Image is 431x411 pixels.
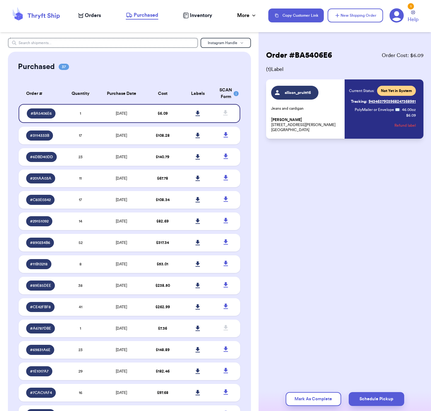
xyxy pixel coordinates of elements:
span: 41 [79,305,82,309]
span: Order Cost: $ 6.09 [382,52,423,59]
span: # 7CAC1AF4 [30,390,52,395]
span: [DATE] [116,112,127,115]
span: $ 108.28 [156,134,170,137]
span: [DATE] [116,219,127,223]
span: $ 317.34 [156,241,169,245]
span: [DATE] [116,134,127,137]
div: 1 [408,3,414,9]
span: $ 7.36 [158,327,167,330]
p: $ 6.09 [406,113,416,118]
span: 11 [79,177,82,180]
a: Help [408,10,418,23]
span: $ 238.50 [155,284,170,287]
span: # A6787DBE [30,326,51,331]
span: Purchased [134,11,158,19]
span: [DATE] [116,391,127,395]
span: $ 148.89 [156,348,170,352]
span: allison_pruitt16 [283,90,313,95]
span: 1 [80,327,81,330]
span: Instagram Handle [208,41,237,45]
span: PolyMailer or Envelope ✉️ [355,108,400,112]
button: Refund label [394,119,416,132]
div: SCAN Form [219,87,232,100]
span: $ 108.34 [156,198,170,202]
span: Orders [85,12,101,19]
span: [DATE] [116,284,127,287]
th: Cost [145,83,180,104]
span: 29 [79,369,83,373]
span: $ 262.99 [155,305,170,309]
h2: Purchased [18,62,55,72]
span: Help [408,16,418,23]
span: $ 6.09 [158,112,168,115]
a: Purchased [126,11,158,20]
span: [PERSON_NAME] [271,118,302,122]
button: Copy Customer Link [268,9,324,22]
span: Tracking: [351,99,367,104]
p: [STREET_ADDRESS][PERSON_NAME] [GEOGRAPHIC_DATA] [271,117,341,132]
span: $ 97.68 [157,391,168,395]
span: # 1E1017A7 [30,369,49,374]
span: Current Status: [349,88,375,93]
a: 1 [389,8,404,23]
input: Search shipments... [8,38,198,48]
th: Quantity [63,83,98,104]
span: # CE42FBF8 [30,304,51,310]
div: More [237,12,257,19]
span: $ 140.79 [156,155,169,159]
span: 37 [59,64,69,70]
span: Not Yet in System [381,88,412,93]
span: # 6DBD40DD [30,154,53,159]
span: [DATE] [116,305,127,309]
span: # C83E0342 [30,197,51,202]
span: [DATE] [116,241,127,245]
span: [DATE] [116,327,127,330]
span: [DATE] [116,369,127,373]
span: $ 182.46 [156,369,170,373]
span: # 89E85DEE [30,283,51,288]
span: 14 [79,219,82,223]
th: Purchase Date [98,83,145,104]
span: # BA5406E6 [31,111,52,116]
button: Instagram Handle [201,38,251,48]
span: # 29151092 [30,219,49,224]
span: 17 [79,134,82,137]
h2: Order # BA5406E6 [266,50,332,61]
span: [DATE] [116,155,127,159]
span: [DATE] [116,177,127,180]
button: New Shipping Order [328,9,383,22]
th: Labels [180,83,216,104]
span: 23 [79,155,83,159]
p: Jeans and cardigan [271,106,341,111]
span: 52 [79,241,83,245]
span: [DATE] [116,348,127,352]
span: [DATE] [116,198,127,202]
a: Tracking:9434637903968247368951 [351,96,416,107]
span: 38 [78,284,83,287]
span: 1 [80,112,81,115]
span: $ 82.69 [156,219,169,223]
span: 23 [79,348,83,352]
button: Schedule Pickup [349,392,404,406]
span: : [400,107,401,112]
span: $ 67.78 [157,177,168,180]
span: # 890234B6 [30,240,50,245]
span: # 69831A6E [30,347,50,352]
a: Inventory [183,12,212,19]
span: 46.00 oz [402,107,416,112]
span: # 201AA03A [30,176,51,181]
span: ( 1 ) Label [266,66,423,73]
span: 16 [79,391,82,395]
span: # 11B13218 [30,262,48,267]
span: 17 [79,198,82,202]
span: $ 53.01 [157,262,168,266]
a: Orders [78,12,101,19]
span: 8 [79,262,82,266]
span: [DATE] [116,262,127,266]
span: Inventory [190,12,212,19]
span: # 3114333B [30,133,49,138]
th: Order # [19,83,63,104]
button: Mark As Complete [286,392,341,406]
